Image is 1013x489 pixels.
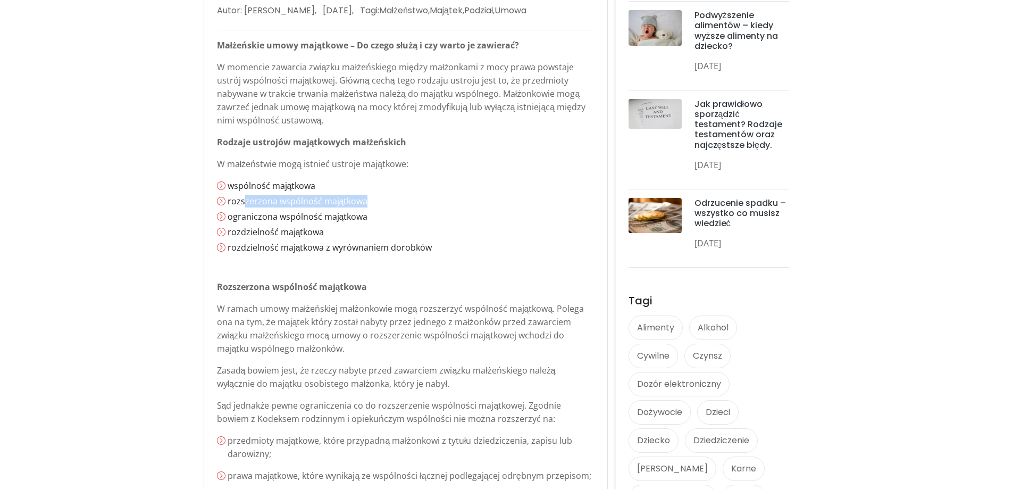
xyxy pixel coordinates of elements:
[228,241,595,254] li: rozdzielność majątkowa z wyrównaniem dorobków
[217,302,595,355] p: W ramach umowy małżeńskiej małżonkowie mogą rozszerzyć wspólność majątkową. Polega ona na tym, że...
[684,344,731,368] a: Czynsz
[629,428,679,453] a: Dziecko
[629,198,682,234] img: post-thumb
[217,136,406,148] strong: Rodzaje ustrojów majątkowych małżeńskich
[723,457,765,481] a: Karne
[217,61,595,127] p: W momencie zawarcia związku małżeńskiego między małżonkami z mocy prawa powstaje ustrój wspólnośc...
[629,400,691,425] a: Dożywocie
[689,316,737,340] a: Alkohol
[629,99,682,129] img: post-thumb
[217,4,316,17] li: Autor: [PERSON_NAME],
[217,399,595,426] p: Sąd jednakże pewne ograniczenia co do rozszerzenie wspólności majątkowej. Zgodnie bowiem z Kodeks...
[629,316,683,340] a: Alimenty
[228,434,595,461] p: przedmioty majątkowe, które przypadną małżonkowi z tytułu dziedziczenia, zapisu lub darowizny;
[217,364,595,391] p: Zasadą bowiem jest, że rzeczy nabyte przed zawarciem związku małżeńskiego należą wyłącznie do maj...
[697,400,739,425] a: Dzieci
[217,158,595,171] p: W małżeństwie mogą istnieć ustroje majątkowe:
[629,10,682,46] img: post-thumb
[685,428,758,453] a: Dziedziczenie
[629,457,716,481] a: [PERSON_NAME]
[217,39,520,51] strong: Małżeńskie umowy majątkowe – Do czego służą i czy warto je zawierać?
[217,281,367,293] strong: Rozszerzona wspólność majątkowa
[694,159,789,172] p: [DATE]
[464,4,493,16] a: Podział
[360,4,527,17] li: Tagi: , , ,
[228,210,595,223] li: ograniczona wspólność majątkowa
[228,469,595,483] p: prawa majątkowe, które wynikają ze wspólności łącznej podlegającej odrębnym przepisom;
[323,4,354,17] li: [DATE],
[495,4,526,16] a: Umowa
[694,98,782,151] a: Jak prawidłowo sporządzić testament? Rodzaje testamentów oraz najczęstsze błędy.
[694,9,778,52] a: Podwyższenie alimentów – kiedy wyższe alimenty na dziecko?
[629,372,730,396] a: Dozór elektroniczny
[629,344,678,368] a: Cywilne
[228,179,595,192] li: wspólność majątkowa
[228,226,595,238] li: rozdzielność majątkowa
[694,237,789,250] p: [DATE]
[694,60,789,73] p: [DATE]
[430,4,463,16] a: Majątek
[228,195,595,208] li: rozszerzona wspólność majątkowa
[694,197,786,229] a: Odrzucenie spadku – wszystko co musisz wiedzieć
[629,294,789,307] h4: Tagi
[379,4,428,16] a: Małżeństwo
